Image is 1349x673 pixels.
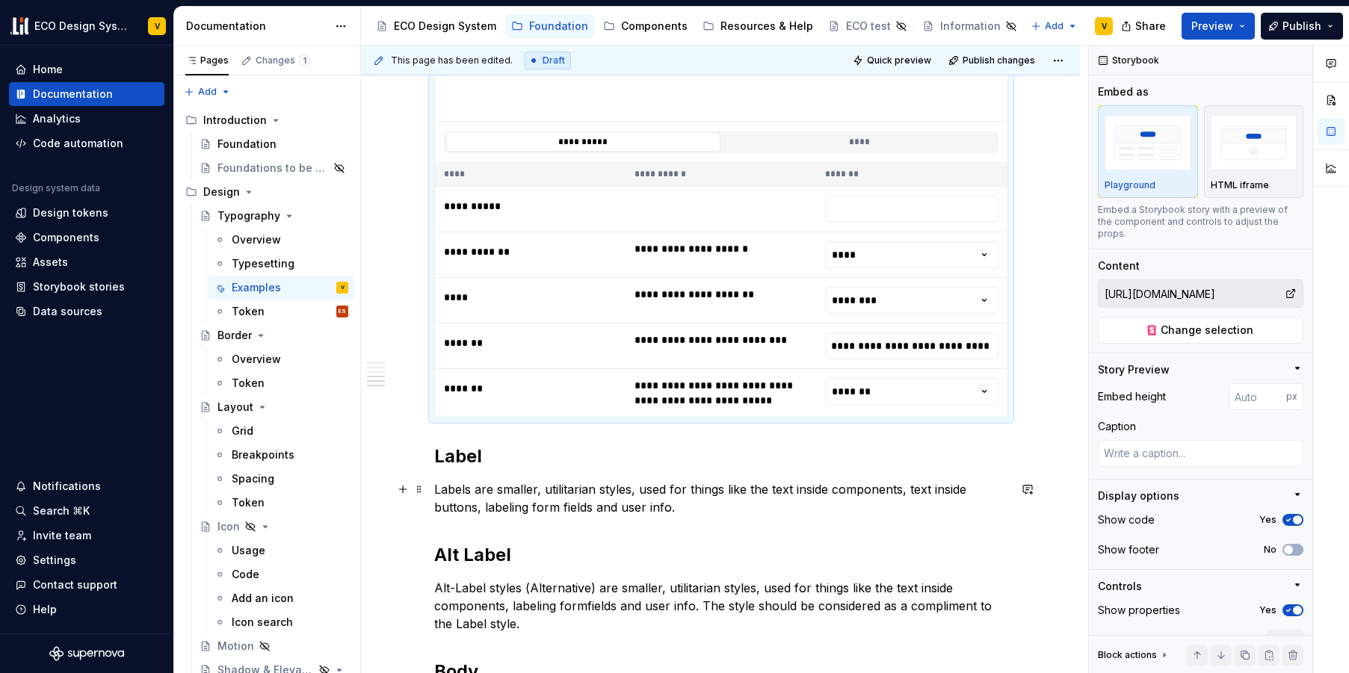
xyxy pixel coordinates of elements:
div: ECO Design System [394,19,496,34]
button: Add [179,81,235,102]
div: Storybook stories [33,279,125,294]
label: No [1264,544,1277,556]
a: Information [916,14,1023,38]
div: Foundation [217,137,277,152]
div: Add an icon [232,591,294,606]
a: Analytics [9,107,164,131]
div: Design [179,180,354,204]
a: Resources & Help [697,14,819,38]
div: Changes [256,55,310,66]
div: V [341,280,345,295]
button: Contact support [9,573,164,597]
div: Token [232,304,265,319]
div: Pages [185,55,229,66]
h2: Label [434,444,1008,468]
a: Code [208,562,354,586]
div: Design tokens [33,205,108,220]
div: Block actions [1098,645,1170,666]
h2: Alt Label [434,543,1008,567]
div: Show footer [1098,542,1159,557]
div: Caption [1098,419,1136,434]
a: Overview [208,228,354,252]
a: Overview [208,347,354,371]
div: Components [621,19,688,34]
div: Token [232,376,265,391]
div: Foundations to be published [217,161,329,176]
a: Components [597,14,694,38]
button: ECO Design SystemV [3,10,170,42]
div: Controls [1098,579,1142,594]
div: Design [203,184,240,199]
span: Draft [543,55,565,66]
span: This page has been edited. [391,55,513,66]
input: Auto [1229,383,1286,410]
div: Overview [232,352,281,367]
div: Icon search [232,615,293,630]
a: Typography [194,204,354,228]
div: V [1102,20,1107,32]
button: All [1267,630,1303,651]
div: Assets [33,255,68,270]
div: Typesetting [232,256,294,271]
div: Search ⌘K [33,503,90,518]
div: Motion [217,639,254,654]
p: Playground [1105,179,1155,191]
div: Examples [232,280,281,295]
div: V [155,20,160,32]
a: Border [194,323,354,347]
a: Storybook stories [9,275,164,299]
a: Grid [208,419,354,443]
button: Story Preview [1098,362,1303,377]
a: ECO test [822,14,913,38]
div: Grid [232,424,253,438]
a: Supernova Logo [49,646,124,661]
button: placeholderHTML iframe [1204,105,1304,198]
a: Add an icon [208,586,354,610]
a: Components [9,226,164,249]
div: Documentation [33,87,113,102]
a: Layout [194,395,354,419]
div: Resources & Help [720,19,813,34]
div: Token [232,495,265,510]
a: ECO Design System [370,14,502,38]
div: Documentation [186,19,327,34]
p: Labels are smaller, utilitarian styles, used for things like the text inside components, text ins... [434,480,1008,516]
div: Foundation [529,19,588,34]
div: Properties [1098,633,1149,648]
div: Show code [1098,512,1155,527]
div: Invite team [33,528,91,543]
span: Add [1045,20,1064,32]
a: TokenES [208,300,354,323]
span: Share [1135,19,1166,34]
span: Preview [1191,19,1233,34]
div: Block actions [1098,649,1157,661]
p: px [1286,391,1297,403]
span: All [1274,634,1285,646]
div: Page tree [370,11,1023,41]
div: Embed as [1098,84,1149,99]
div: Analytics [33,111,81,126]
div: Layout [217,400,253,415]
button: Change selection [1098,317,1303,344]
a: Foundation [505,14,594,38]
a: Foundations to be published [194,156,354,180]
div: Information [940,19,1001,34]
div: Border [217,328,252,343]
div: Settings [33,553,76,568]
div: Typography [217,208,280,223]
a: Settings [9,548,164,572]
a: Token [208,491,354,515]
div: Code automation [33,136,123,151]
span: Publish changes [963,55,1035,66]
button: placeholderPlayground [1098,105,1198,198]
div: Show properties [1098,603,1180,618]
button: Search ⌘K [9,499,164,523]
button: Share [1114,13,1176,40]
div: Breakpoints [232,447,294,462]
span: Quick preview [867,55,931,66]
a: Token [208,371,354,395]
a: Foundation [194,132,354,156]
a: Documentation [9,82,164,106]
a: Code automation [9,131,164,155]
div: Story Preview [1098,362,1170,377]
